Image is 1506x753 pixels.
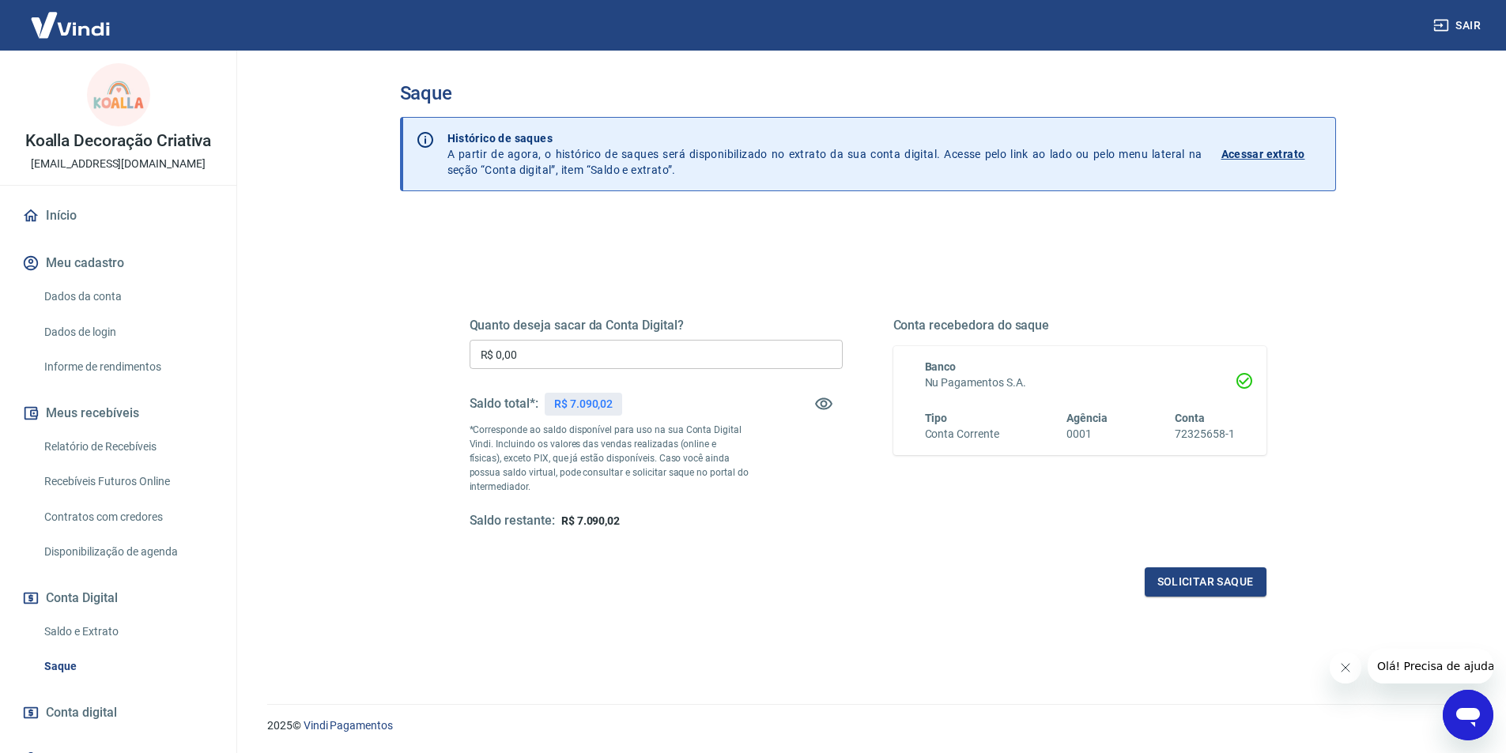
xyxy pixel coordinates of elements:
[470,423,749,494] p: *Corresponde ao saldo disponível para uso na sua Conta Digital Vindi. Incluindo os valores das ve...
[25,133,212,149] p: Koalla Decoração Criativa
[925,426,999,442] h6: Conta Corrente
[19,246,217,280] button: Meu cadastro
[1368,649,1493,683] iframe: Mensagem da empresa
[19,396,217,431] button: Meus recebíveis
[1443,690,1493,740] iframe: Botão para abrir a janela de mensagens
[1066,426,1108,442] h6: 0001
[447,130,1202,146] p: Histórico de saques
[925,375,1235,391] h6: Nu Pagamentos S.A.
[38,536,217,568] a: Disponibilização de agenda
[38,351,217,383] a: Informe de rendimentos
[38,465,217,498] a: Recebíveis Futuros Online
[267,717,1468,734] p: 2025 ©
[1145,567,1266,597] button: Solicitar saque
[31,156,206,172] p: [EMAIL_ADDRESS][DOMAIN_NAME]
[19,198,217,233] a: Início
[893,318,1266,333] h5: Conta recebedora do saque
[1175,426,1235,442] h6: 72325658-1
[1221,130,1323,178] a: Acessar extrato
[1066,412,1108,424] span: Agência
[38,431,217,463] a: Relatório de Recebíveis
[1330,652,1361,683] iframe: Fechar mensagem
[470,318,843,333] h5: Quanto deseja sacar da Conta Digital?
[470,396,538,412] h5: Saldo total*:
[925,412,948,424] span: Tipo
[19,581,217,616] button: Conta Digital
[554,396,613,412] p: R$ 7.090,02
[19,695,217,730] a: Conta digital
[470,513,555,529] h5: Saldo restante:
[400,82,1336,104] h3: Saque
[38,650,217,683] a: Saque
[9,11,133,24] span: Olá! Precisa de ajuda?
[38,316,217,348] a: Dados de login
[87,63,150,126] img: 0941798c-71f6-4e15-b860-d51178f3a7d9.jpeg
[38,501,217,533] a: Contratos com credores
[1221,146,1305,162] p: Acessar extrato
[447,130,1202,178] p: A partir de agora, o histórico de saques será disponibilizado no extrato da sua conta digital. Ac...
[38,280,217,313] a: Dados da conta
[19,1,122,49] img: Vindi
[561,514,620,527] span: R$ 7.090,02
[925,360,957,373] span: Banco
[38,616,217,648] a: Saldo e Extrato
[1430,11,1487,40] button: Sair
[304,719,393,732] a: Vindi Pagamentos
[46,702,117,724] span: Conta digital
[1175,412,1205,424] span: Conta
